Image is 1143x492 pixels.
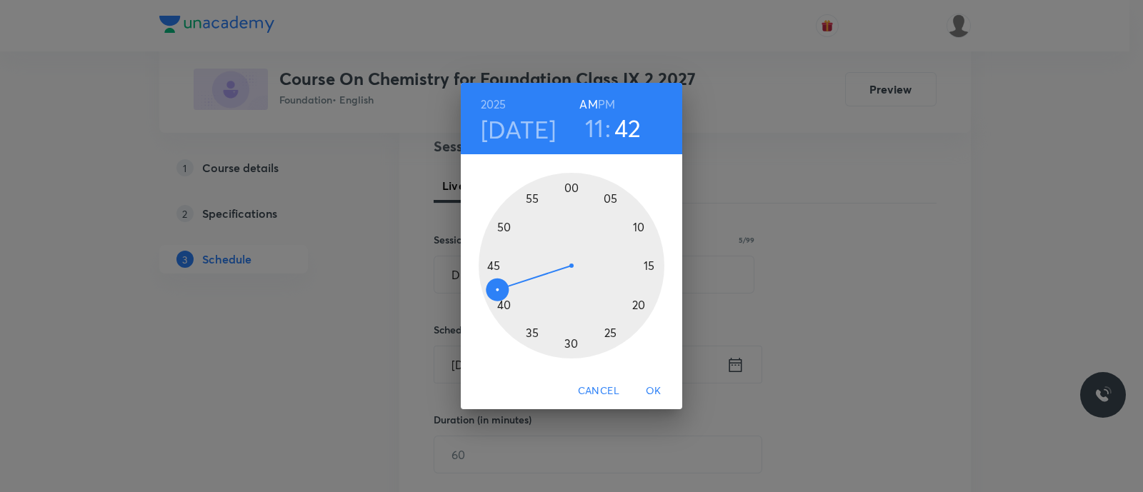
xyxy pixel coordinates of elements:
[579,94,597,114] button: AM
[481,94,506,114] button: 2025
[614,113,642,143] button: 42
[481,114,556,144] button: [DATE]
[578,382,619,400] span: Cancel
[631,378,677,404] button: OK
[605,113,611,143] h3: :
[572,378,625,404] button: Cancel
[585,113,604,143] button: 11
[637,382,671,400] span: OK
[598,94,615,114] button: PM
